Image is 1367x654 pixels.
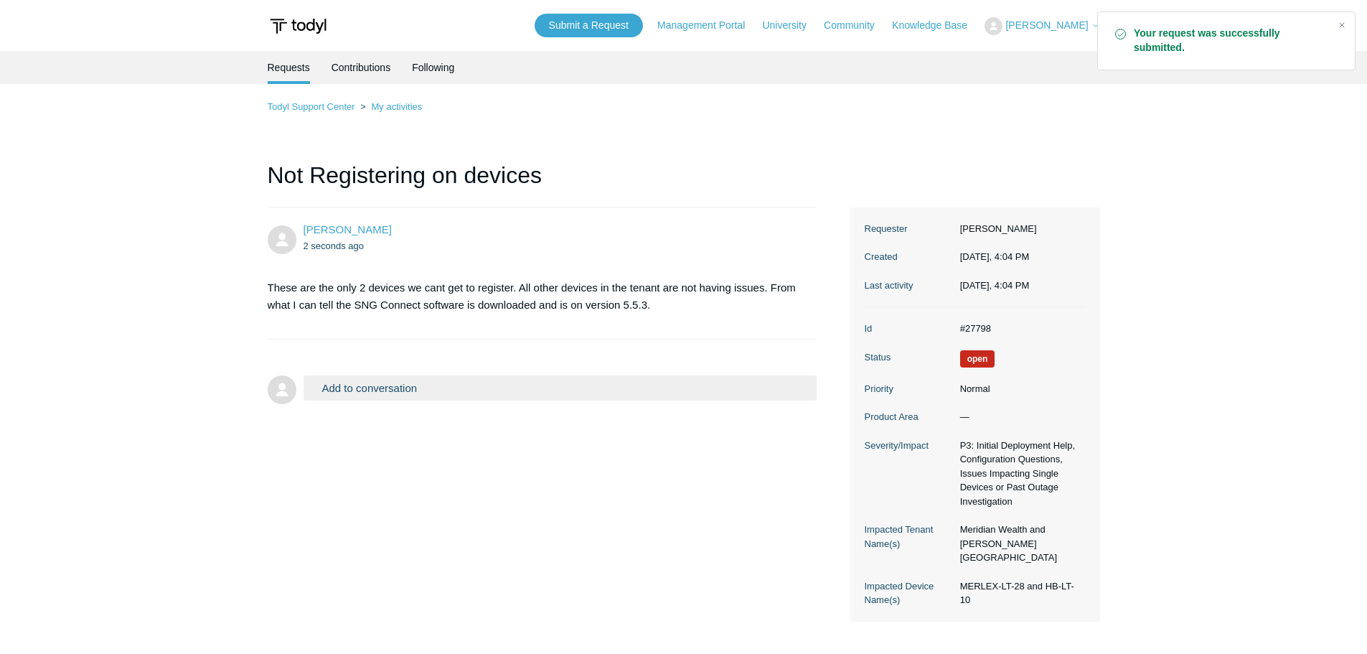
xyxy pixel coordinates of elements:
dt: Priority [865,382,953,396]
button: Add to conversation [304,375,817,401]
dt: Impacted Tenant Name(s) [865,523,953,551]
a: Following [412,51,454,84]
dt: Last activity [865,279,953,293]
li: Todyl Support Center [268,101,358,112]
li: My activities [357,101,422,112]
dd: Meridian Wealth and [PERSON_NAME][GEOGRAPHIC_DATA] [953,523,1086,565]
span: We are working on a response for you [960,350,995,368]
a: My activities [371,101,422,112]
dd: [PERSON_NAME] [953,222,1086,236]
dt: Impacted Device Name(s) [865,579,953,607]
dd: MERLEX-LT-28 and HB-LT-10 [953,579,1086,607]
a: Submit a Request [535,14,643,37]
a: Community [824,18,889,33]
h1: Not Registering on devices [268,158,817,207]
img: Todyl Support Center Help Center home page [268,13,329,39]
a: Todyl Support Center [268,101,355,112]
dt: Requester [865,222,953,236]
time: 08/29/2025, 16:04 [960,251,1030,262]
span: [PERSON_NAME] [1005,19,1088,31]
time: 08/29/2025, 16:04 [960,280,1030,291]
dd: #27798 [953,322,1086,336]
span: Janeil Dent [304,223,392,235]
li: Requests [268,51,310,84]
div: Close [1332,15,1352,35]
dt: Created [865,250,953,264]
dt: Severity/Impact [865,439,953,453]
dt: Product Area [865,410,953,424]
a: [PERSON_NAME] [304,223,392,235]
a: Knowledge Base [892,18,982,33]
dd: Normal [953,382,1086,396]
a: Management Portal [657,18,759,33]
strong: Your request was successfully submitted. [1134,27,1326,55]
time: 08/29/2025, 16:04 [304,240,365,251]
dt: Status [865,350,953,365]
dd: — [953,410,1086,424]
button: [PERSON_NAME] [985,17,1099,35]
p: These are the only 2 devices we cant get to register. All other devices in the tenant are not hav... [268,279,803,314]
a: Contributions [332,51,391,84]
a: University [762,18,820,33]
dt: Id [865,322,953,336]
dd: P3: Initial Deployment Help, Configuration Questions, Issues Impacting Single Devices or Past Out... [953,439,1086,509]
